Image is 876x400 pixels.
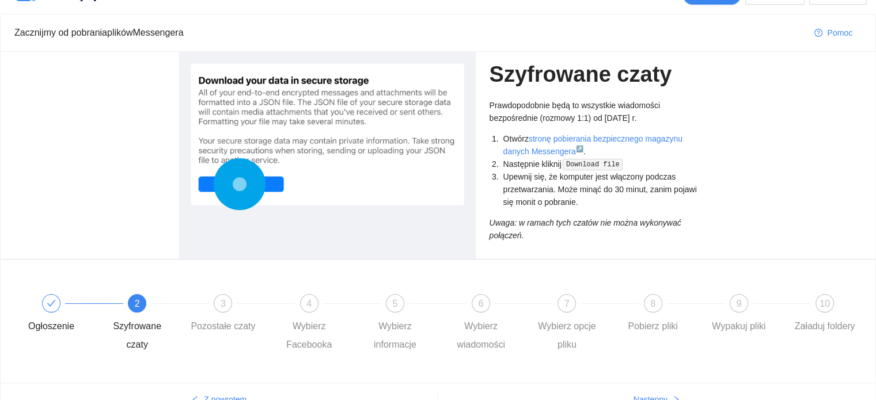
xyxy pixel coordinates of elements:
[135,299,140,308] font: 2
[14,28,107,37] font: Zacznijmy od pobrania
[221,299,226,308] font: 3
[583,147,586,156] font: .
[132,28,183,37] font: Messengera
[286,321,332,349] font: Wybierz Facebooka
[503,134,682,156] a: stronę pobierania bezpiecznego magazynu danych Messengera↗
[706,294,791,336] div: 9Wypakuj pliki
[712,321,765,331] font: Wypakuj pliki
[503,172,697,207] font: Upewnij się, że komputer jest włączony podczas przetwarzania. Może minąć do 30 minut, zanim pojaw...
[564,299,570,308] font: 7
[392,299,397,308] font: 5
[28,321,74,331] font: Ogłoszenie
[820,299,830,308] font: 10
[47,299,56,308] span: sprawdzać
[448,294,533,354] div: 6Wybierz wiadomości
[620,294,706,336] div: 8Pobierz pliki
[576,145,583,152] font: ↗
[650,299,655,308] font: 8
[104,294,189,354] div: 2Szyfrowane czaty
[306,299,312,308] font: 4
[791,294,858,336] div: 10Załaduj foldery
[736,299,741,308] font: 9
[814,29,822,38] span: krąg pytań
[563,159,623,170] code: Download file
[538,321,596,349] font: Wybierz opcje pliku
[490,101,661,123] font: Prawdopodobnie będą to wszystkie wiadomości bezpośrednie (rozmowy 1:1) od [DATE] r.
[362,294,448,354] div: 5Wybierz informacje
[805,24,862,42] button: krąg pytańPomoc
[490,218,681,240] font: Uwaga: w ramach tych czatów nie można wykonywać połączeń.
[457,321,505,349] font: Wybierz wiadomości
[189,294,275,336] div: 3Pozostałe czaty
[503,159,562,169] font: Następnie kliknij
[107,28,132,37] font: plików
[18,294,104,336] div: Ogłoszenie
[113,321,161,349] font: Szyfrowane czaty
[794,321,855,331] font: Załaduj foldery
[374,321,416,349] font: Wybierz informacje
[827,28,852,37] font: Pomoc
[628,321,677,331] font: Pobierz pliki
[533,294,619,354] div: 7Wybierz opcje pliku
[503,134,682,156] font: stronę pobierania bezpiecznego magazynu danych Messengera
[490,62,672,86] font: Szyfrowane czaty
[191,321,255,331] font: Pozostałe czaty
[276,294,362,354] div: 4Wybierz Facebooka
[503,134,529,143] font: Otwórz
[479,299,484,308] font: 6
